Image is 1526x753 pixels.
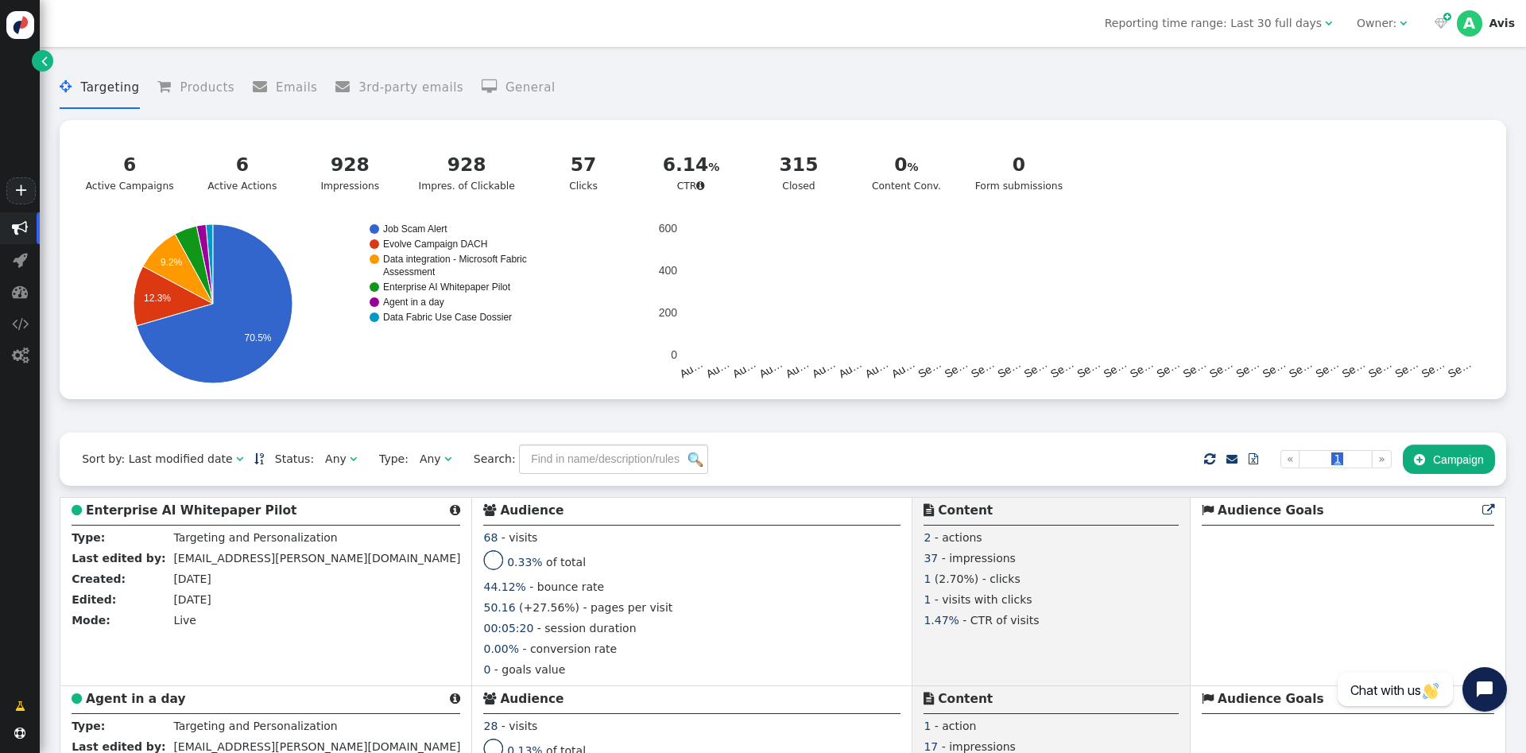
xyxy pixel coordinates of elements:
a:  [1237,444,1269,473]
li: Products [157,67,234,109]
b: Edited: [72,593,116,606]
div: Active Campaigns [86,151,174,194]
li: General [482,67,556,109]
b: Last edited by: [72,552,165,565]
b: Last edited by: [72,740,165,753]
b: Created: [72,573,126,585]
div: Impres. of Clickable [419,151,515,194]
span:  [483,504,496,516]
a:  [4,692,37,720]
text: Se… [1154,357,1182,380]
a:  [1226,452,1237,465]
text: Job Scam Alert [383,223,447,235]
span: 1 [924,720,931,732]
span:  [1202,693,1214,704]
div: Impressions [311,151,389,194]
div: 57 [544,151,623,179]
a: 0Form submissions [965,142,1072,204]
b: Agent in a day [86,692,185,706]
li: Emails [253,67,318,109]
span: - CTR of visits [962,614,1039,627]
a: 928Impres. of Clickable [409,142,525,204]
span: [EMAIL_ADDRESS][PERSON_NAME][DOMAIN_NAME] [173,740,460,753]
text: 600 [658,222,677,235]
span:  [1443,10,1451,24]
span:  [450,693,460,704]
span: 0 [483,663,490,676]
span:  [1202,504,1214,516]
span:  [924,693,934,704]
text: Au… [703,357,731,380]
text: 200 [658,306,677,319]
img: logo-icon.svg [6,11,34,39]
span: 68 [483,531,498,544]
span:  [72,504,82,516]
b: Content [938,503,993,518]
a: 6Active Actions [193,142,291,204]
text: Se… [1128,357,1156,380]
text: Evolve Campaign DACH [383,239,487,250]
text: Se… [1048,357,1076,380]
a:  [1482,503,1494,518]
span: Status: [264,451,314,468]
span: [EMAIL_ADDRESS][PERSON_NAME][DOMAIN_NAME] [173,552,460,565]
span: 0.33% [507,556,542,569]
div: Any [325,451,347,468]
a: » [1372,450,1392,468]
span:  [1204,449,1215,469]
span: Targeting and Personalization [173,531,337,544]
span: - visits [502,531,538,544]
a: 0Content Conv. [858,142,955,204]
span: Reporting time range: Last 30 full days [1105,17,1322,29]
text: 12.3% [144,293,171,304]
span:  [1226,453,1237,464]
text: 9.2% [161,257,183,268]
div: 6 [203,151,282,179]
span: 44.12% [483,580,525,593]
span: 37 [924,552,938,565]
span: of total [546,556,586,569]
span:  [482,80,505,94]
b: Audience [500,692,564,706]
text: Se… [1419,357,1447,380]
div: Content Conv. [867,151,946,194]
div: 0 [867,151,946,179]
span: - visits with clicks [935,593,1032,606]
span:  [72,693,82,704]
text: Au… [757,357,784,380]
span:  [13,252,28,268]
a: 57Clicks [534,142,632,204]
span:  [1325,17,1332,29]
b: Mode: [72,614,110,627]
span:  [350,453,357,464]
b: Type: [72,720,105,732]
span:  [1400,17,1407,29]
div: Any [420,451,441,468]
li: 3rd-party emails [335,67,463,109]
span:  [450,504,460,516]
text: Se… [1260,357,1288,380]
span: 2 [924,531,931,544]
svg: A chart. [71,224,633,383]
a: 315Closed [749,142,847,204]
div: Sort by: Last modified date [82,451,232,468]
div: Form submissions [975,151,1063,194]
div: 0 [975,151,1063,179]
div: 928 [311,151,389,179]
div: CTR [652,151,730,194]
span: - actions [935,531,982,544]
text: Se… [1101,357,1129,380]
span: - impressions [942,552,1016,565]
span: 28 [483,720,498,732]
span: (+27.56%) [519,601,579,614]
span:  [41,52,48,69]
text: 70.5% [245,332,272,344]
span:  [444,453,451,464]
span: - clicks [982,573,1021,585]
text: 0 [671,348,677,361]
text: Se… [1021,357,1049,380]
span:  [1249,453,1258,464]
span: 1 [1331,452,1343,465]
span: 1 [924,573,931,585]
